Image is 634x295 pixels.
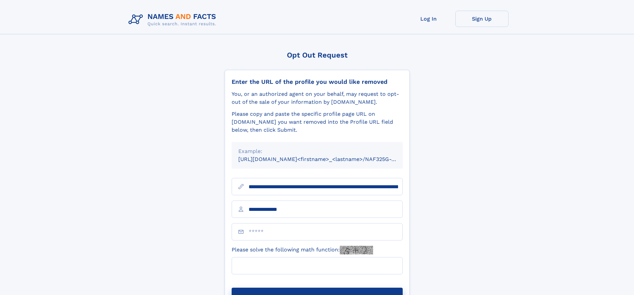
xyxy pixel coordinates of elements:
div: Enter the URL of the profile you would like removed [232,78,403,85]
label: Please solve the following math function: [232,246,373,254]
a: Log In [402,11,455,27]
img: Logo Names and Facts [126,11,222,29]
div: Opt Out Request [225,51,410,59]
a: Sign Up [455,11,509,27]
div: Example: [238,147,396,155]
div: You, or an authorized agent on your behalf, may request to opt-out of the sale of your informatio... [232,90,403,106]
small: [URL][DOMAIN_NAME]<firstname>_<lastname>/NAF325G-xxxxxxxx [238,156,415,162]
div: Please copy and paste the specific profile page URL on [DOMAIN_NAME] you want removed into the Pr... [232,110,403,134]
